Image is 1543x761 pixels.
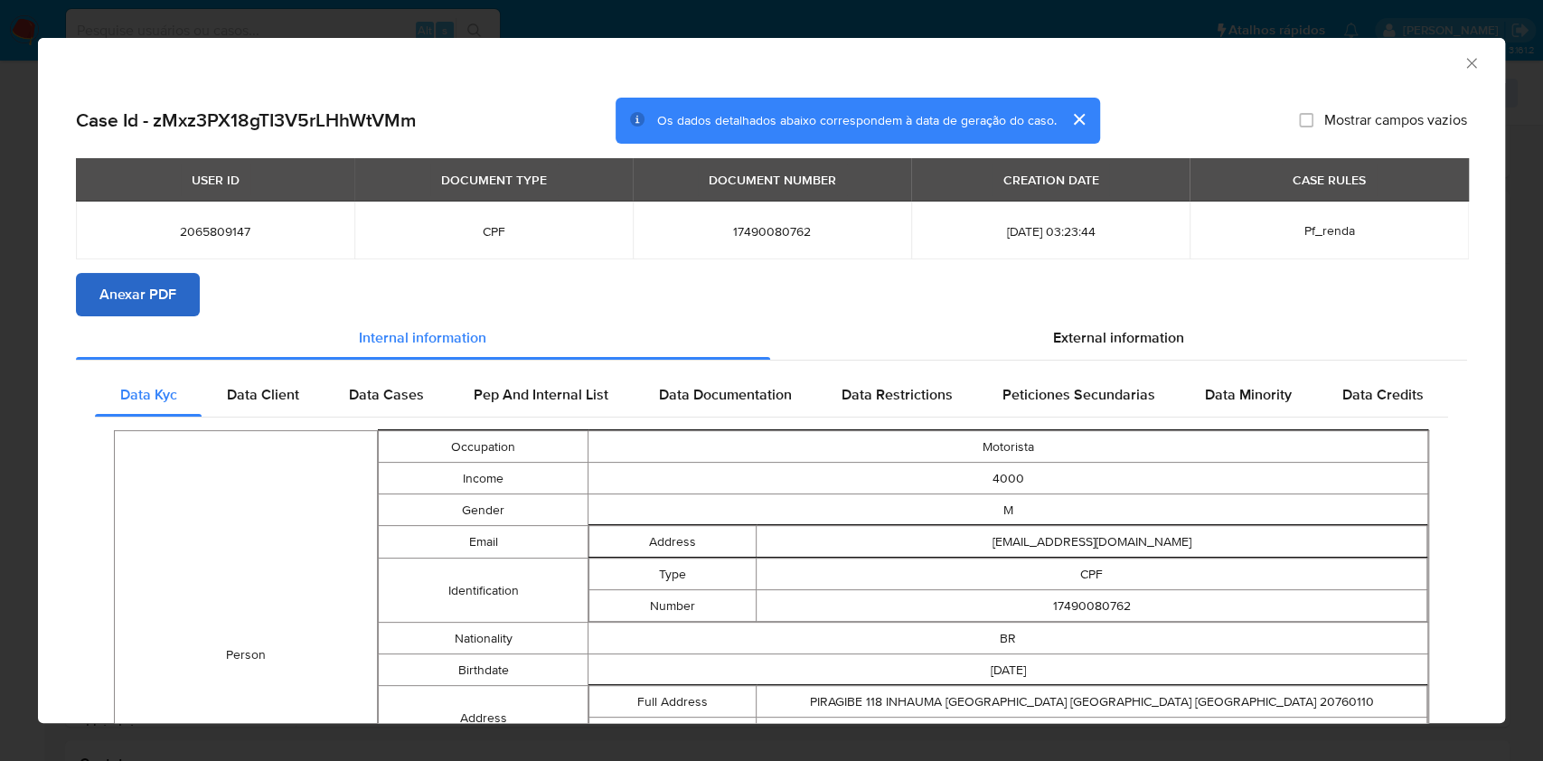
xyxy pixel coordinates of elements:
td: Identification [378,559,588,623]
span: Data Cases [349,384,424,405]
td: Full Address [589,686,757,718]
span: Data Credits [1341,384,1423,405]
span: [DATE] 03:23:44 [933,223,1168,240]
td: PIRAGIBE 118 INHAUMA [GEOGRAPHIC_DATA] [GEOGRAPHIC_DATA] [GEOGRAPHIC_DATA] 20760110 [757,686,1427,718]
span: Data Minority [1205,384,1292,405]
td: Type [589,559,757,590]
div: USER ID [181,164,250,195]
div: DOCUMENT TYPE [430,164,558,195]
td: BR [588,623,1428,654]
button: Fechar a janela [1463,54,1479,70]
td: Gender [378,494,588,526]
h2: Case Id - zMxz3PX18gTI3V5rLHhWtVMm [76,108,417,132]
span: Anexar PDF [99,275,176,315]
div: DOCUMENT NUMBER [698,164,847,195]
button: cerrar [1057,98,1100,141]
td: Address [378,686,588,750]
td: Number [589,590,757,622]
span: Mostrar campos vazios [1324,111,1467,129]
span: Data Restrictions [842,384,953,405]
div: CREATION DATE [992,164,1109,195]
td: M [588,494,1428,526]
span: 17490080762 [654,223,889,240]
span: Data Kyc [120,384,177,405]
td: Birthdate [378,654,588,686]
td: Nationality [378,623,588,654]
td: Email [378,526,588,559]
td: 17490080762 [757,590,1427,622]
div: Detailed info [76,316,1467,360]
td: [DATE] [588,654,1428,686]
td: 4000 [588,463,1428,494]
td: Address [589,526,757,558]
span: 2065809147 [98,223,333,240]
span: Os dados detalhados abaixo correspondem à data de geração do caso. [657,111,1057,129]
td: CPF [757,559,1427,590]
td: Occupation [378,431,588,463]
td: Income [378,463,588,494]
span: Pep And Internal List [474,384,608,405]
td: Gmaps Link [589,718,757,749]
input: Mostrar campos vazios [1299,113,1313,127]
span: External information [1053,327,1184,348]
div: CASE RULES [1282,164,1377,195]
button: Anexar PDF [76,273,200,316]
div: Detailed internal info [95,373,1448,417]
span: CPF [376,223,611,240]
div: closure-recommendation-modal [38,38,1505,723]
span: Internal information [359,327,486,348]
td: Motorista [588,431,1428,463]
span: Peticiones Secundarias [1002,384,1155,405]
span: Pf_renda [1303,221,1354,240]
td: [EMAIL_ADDRESS][DOMAIN_NAME] [757,526,1427,558]
span: Data Documentation [658,384,791,405]
span: Data Client [227,384,299,405]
